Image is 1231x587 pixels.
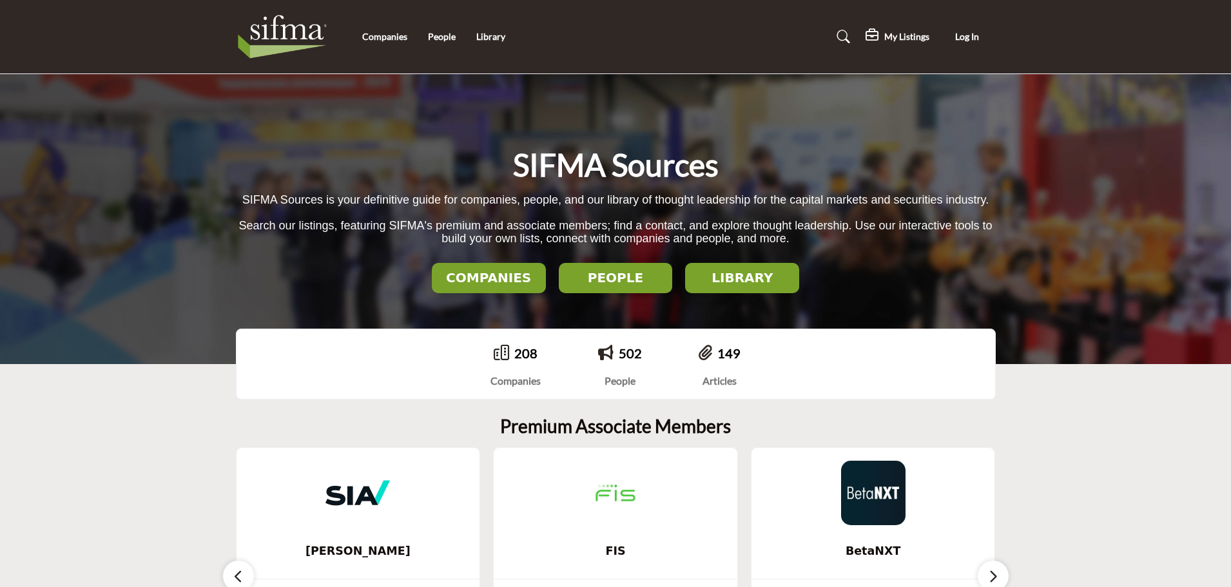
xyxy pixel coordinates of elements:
[236,11,336,63] img: Site Logo
[237,534,480,568] a: [PERSON_NAME]
[841,461,906,525] img: BetaNXT
[771,543,976,559] span: BetaNXT
[689,270,795,285] h2: LIBRARY
[500,416,731,438] h2: Premium Associate Members
[939,25,996,49] button: Log In
[559,263,673,293] button: PEOPLE
[513,543,718,559] span: FIS
[824,26,858,47] a: Search
[432,263,546,293] button: COMPANIES
[238,219,992,245] span: Search our listings, featuring SIFMA's premium and associate members; find a contact, and explore...
[685,263,799,293] button: LIBRARY
[563,270,669,285] h2: PEOPLE
[242,193,989,206] span: SIFMA Sources is your definitive guide for companies, people, and our library of thought leadersh...
[362,31,407,42] a: Companies
[598,373,642,389] div: People
[699,373,741,389] div: Articles
[751,534,995,568] a: BetaNXT
[717,345,741,361] a: 149
[955,31,979,42] span: Log In
[771,534,976,568] b: BetaNXT
[866,29,929,44] div: My Listings
[325,461,390,525] img: Sia
[619,345,642,361] a: 502
[256,543,461,559] span: [PERSON_NAME]
[514,345,538,361] a: 208
[884,31,929,43] h5: My Listings
[490,373,541,389] div: Companies
[513,145,719,185] h1: SIFMA Sources
[436,270,542,285] h2: COMPANIES
[256,534,461,568] b: Sia
[583,461,648,525] img: FIS
[494,534,737,568] a: FIS
[513,534,718,568] b: FIS
[476,31,505,42] a: Library
[428,31,456,42] a: People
